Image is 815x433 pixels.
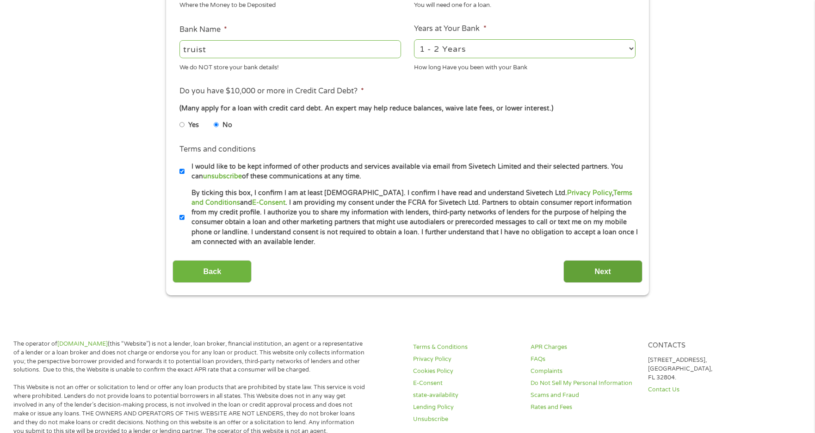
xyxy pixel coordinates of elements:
[179,25,227,35] label: Bank Name
[179,145,256,154] label: Terms and conditions
[531,355,637,364] a: FAQs
[57,340,108,348] a: [DOMAIN_NAME]
[179,86,364,96] label: Do you have $10,000 or more in Credit Card Debt?
[531,343,637,352] a: APR Charges
[413,355,519,364] a: Privacy Policy
[648,342,754,350] h4: Contacts
[563,260,642,283] input: Next
[413,415,519,424] a: Unsubscribe
[188,120,199,130] label: Yes
[648,356,754,382] p: [STREET_ADDRESS], [GEOGRAPHIC_DATA], FL 32804.
[173,260,252,283] input: Back
[414,60,636,72] div: How long Have you been with your Bank
[531,403,637,412] a: Rates and Fees
[252,199,285,207] a: E-Consent
[413,367,519,376] a: Cookies Policy
[413,343,519,352] a: Terms & Conditions
[413,403,519,412] a: Lending Policy
[531,391,637,400] a: Scams and Fraud
[185,188,638,247] label: By ticking this box, I confirm I am at least [DEMOGRAPHIC_DATA]. I confirm I have read and unders...
[185,162,638,182] label: I would like to be kept informed of other products and services available via email from Sivetech...
[648,385,754,394] a: Contact Us
[567,189,612,197] a: Privacy Policy
[179,104,636,114] div: (Many apply for a loan with credit card debt. An expert may help reduce balances, waive late fees...
[531,367,637,376] a: Complaints
[13,340,366,375] p: The operator of (this “Website”) is not a lender, loan broker, financial institution, an agent or...
[413,391,519,400] a: state-availability
[191,189,632,207] a: Terms and Conditions
[413,379,519,388] a: E-Consent
[222,120,232,130] label: No
[203,172,242,180] a: unsubscribe
[531,379,637,388] a: Do Not Sell My Personal Information
[414,24,486,34] label: Years at Your Bank
[179,60,401,72] div: We do NOT store your bank details!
